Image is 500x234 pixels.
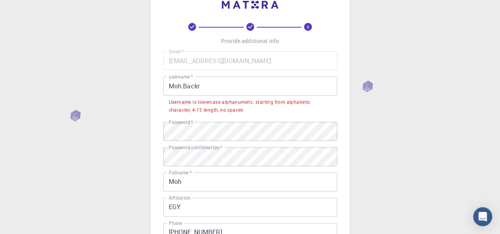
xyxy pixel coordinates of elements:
label: Affiliation [169,195,190,201]
div: Username is lowercase alphanumeric, starting from alphabetic character, 4-15 length, no spaces [169,98,332,114]
label: Email [169,48,184,55]
label: Fullname [169,169,192,176]
div: Open Intercom Messenger [473,207,492,226]
p: Provide additional info [221,37,279,45]
text: 3 [307,24,309,30]
label: Password confirmation [169,144,222,151]
label: username [169,73,193,80]
label: Password [169,119,193,125]
label: Phone [169,220,182,227]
